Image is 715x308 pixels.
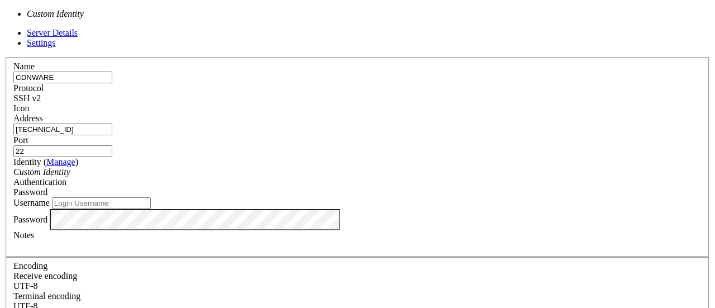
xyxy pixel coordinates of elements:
span: ( ) [44,157,78,167]
label: Identity [13,157,78,167]
span: SSH v2 [13,93,41,103]
a: Server Details [27,28,78,37]
input: Host Name or IP [13,124,112,135]
i: Custom Identity [13,167,70,177]
label: Protocol [13,83,44,93]
label: Encoding [13,261,47,271]
a: Manage [46,157,75,167]
div: Password [13,187,702,197]
label: Authentication [13,177,66,187]
div: UTF-8 [13,281,702,291]
label: Username [13,198,50,207]
input: Login Username [52,197,151,209]
label: Set the expected encoding for data received from the host. If the encodings do not match, visual ... [13,271,77,281]
span: Password [13,187,47,197]
input: Server Name [13,72,112,83]
label: Name [13,61,35,71]
span: UTF-8 [13,281,38,291]
div: Custom Identity [13,167,702,177]
label: Icon [13,103,29,113]
input: Port Number [13,145,112,157]
i: Custom Identity [27,9,84,18]
label: Notes [13,230,34,240]
label: Port [13,135,28,145]
label: Password [13,214,47,224]
label: The default terminal encoding. ISO-2022 enables character map translations (like graphics maps). ... [13,291,80,301]
div: SSH v2 [13,93,702,103]
a: Settings [27,38,56,48]
label: Address [13,113,42,123]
